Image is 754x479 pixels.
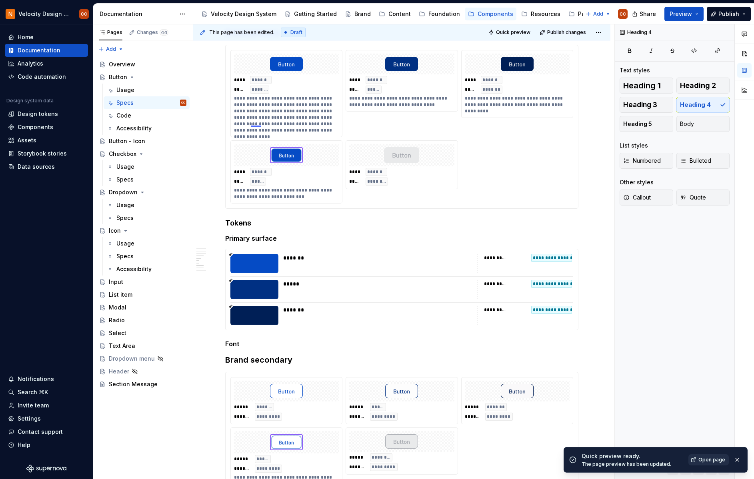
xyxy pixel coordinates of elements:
[5,386,88,399] button: Search ⌘K
[211,10,276,18] div: Velocity Design System
[104,212,190,224] a: Specs
[5,147,88,160] a: Storybook stories
[5,134,88,147] a: Assets
[26,465,66,473] svg: Supernova Logo
[620,142,648,150] div: List styles
[623,120,652,128] span: Heading 5
[5,108,88,120] a: Design tokens
[109,137,145,145] div: Button - Icon
[104,96,190,109] a: SpecsCC
[5,425,88,438] button: Contact support
[698,457,725,463] span: Open page
[294,10,337,18] div: Getting Started
[96,301,190,314] a: Modal
[5,121,88,134] a: Components
[104,109,190,122] a: Code
[109,150,136,158] div: Checkbox
[116,99,134,107] div: Specs
[5,70,88,83] a: Code automation
[18,150,67,158] div: Storybook stories
[96,71,190,84] a: Button
[518,8,564,20] a: Resources
[96,135,190,148] a: Button - Icon
[109,73,127,81] div: Button
[225,354,578,365] h3: Brand secondary
[198,6,582,22] div: Page tree
[670,10,692,18] span: Preview
[181,99,185,107] div: CC
[96,148,190,160] a: Checkbox
[620,178,654,186] div: Other styles
[18,388,48,396] div: Search ⌘K
[116,252,134,260] div: Specs
[620,66,650,74] div: Text styles
[100,10,175,18] div: Documentation
[620,97,673,113] button: Heading 3
[620,153,673,169] button: Numbered
[582,452,684,460] div: Quick preview ready.
[680,157,711,165] span: Bulleted
[96,186,190,199] a: Dropdown
[96,327,190,339] a: Select
[116,265,152,273] div: Accessibility
[104,250,190,263] a: Specs
[116,86,134,94] div: Usage
[18,401,49,409] div: Invite team
[620,78,673,94] button: Heading 1
[281,8,340,20] a: Getting Started
[18,110,58,118] div: Design tokens
[620,116,673,132] button: Heading 5
[104,122,190,135] a: Accessibility
[620,11,626,17] div: CC
[6,9,15,19] img: bb28370b-b938-4458-ba0e-c5bddf6d21d4.png
[104,263,190,275] a: Accessibility
[104,160,190,173] a: Usage
[109,355,155,363] div: Dropdown menu
[137,29,168,36] div: Changes
[664,7,704,21] button: Preview
[109,227,121,235] div: Icon
[537,27,590,38] button: Publish changes
[623,101,657,109] span: Heading 3
[6,98,54,104] div: Design system data
[116,112,131,120] div: Code
[96,339,190,352] a: Text Area
[109,380,158,388] div: Section Message
[104,237,190,250] a: Usage
[628,7,661,21] button: Share
[428,10,460,18] div: Foundation
[104,173,190,186] a: Specs
[5,399,88,412] a: Invite team
[104,199,190,212] a: Usage
[465,8,516,20] a: Components
[116,214,134,222] div: Specs
[18,163,55,171] div: Data sources
[18,10,70,18] div: Velocity Design System by NAVEX
[225,340,578,348] h5: Font
[109,278,123,286] div: Input
[531,10,560,18] div: Resources
[593,11,603,17] span: Add
[18,46,60,54] div: Documentation
[5,44,88,57] a: Documentation
[96,44,126,55] button: Add
[707,7,751,21] button: Publish
[109,291,132,299] div: List item
[109,316,125,324] div: Radio
[106,46,116,52] span: Add
[18,33,34,41] div: Home
[81,11,87,17] div: CC
[160,29,168,36] span: 44
[116,124,152,132] div: Accessibility
[5,412,88,425] a: Settings
[5,160,88,173] a: Data sources
[198,8,280,20] a: Velocity Design System
[116,201,134,209] div: Usage
[109,342,135,350] div: Text Area
[96,288,190,301] a: List item
[225,218,578,228] h4: Tokens
[116,239,134,247] div: Usage
[376,8,414,20] a: Content
[583,8,613,20] button: Add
